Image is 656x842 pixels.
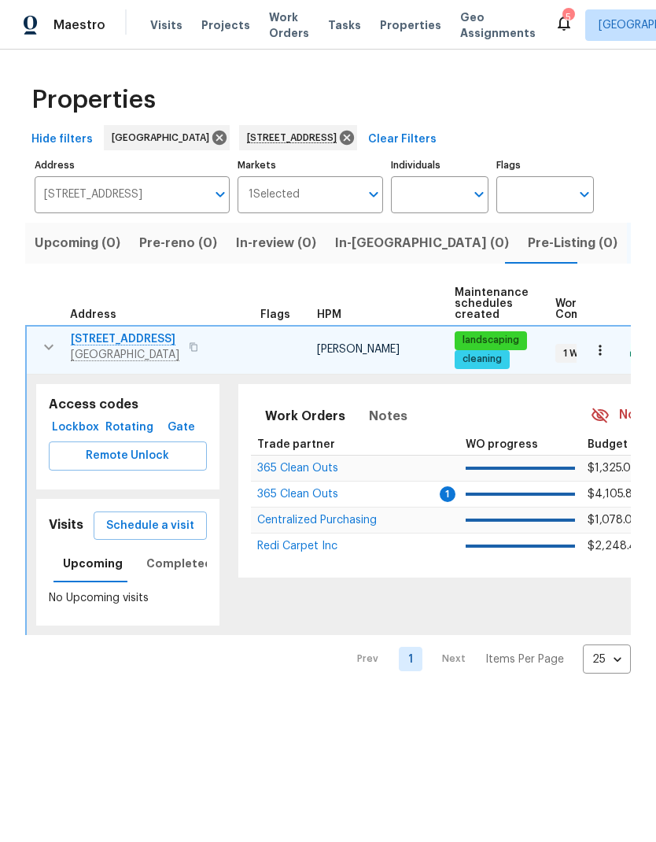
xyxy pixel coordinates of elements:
[391,161,488,170] label: Individuals
[63,554,123,574] span: Upcoming
[257,489,338,499] a: 365 Clean Outs
[496,161,594,170] label: Flags
[456,334,525,347] span: landscaping
[257,541,337,552] span: Redi Carpet Inc
[485,652,564,667] p: Items Per Page
[269,9,309,41] span: Work Orders
[139,232,217,254] span: Pre-reno (0)
[146,554,212,574] span: Completed
[380,17,441,33] span: Properties
[528,232,617,254] span: Pre-Listing (0)
[399,647,422,671] a: Goto page 1
[55,418,96,438] span: Lockbox
[257,515,377,526] span: Centralized Purchasing
[317,344,400,355] span: [PERSON_NAME]
[104,125,230,150] div: [GEOGRAPHIC_DATA]
[150,17,182,33] span: Visits
[557,347,592,360] span: 1 WIP
[238,161,384,170] label: Markets
[49,517,83,534] h5: Visits
[265,405,345,427] span: Work Orders
[239,125,357,150] div: [STREET_ADDRESS]
[468,183,490,205] button: Open
[53,17,105,33] span: Maestro
[573,183,595,205] button: Open
[201,17,250,33] span: Projects
[257,541,337,551] a: Redi Carpet Inc
[157,413,207,442] button: Gate
[362,125,443,154] button: Clear Filters
[49,413,102,442] button: Lockbox
[455,287,529,320] span: Maintenance schedules created
[368,130,437,150] span: Clear Filters
[335,232,509,254] span: In-[GEOGRAPHIC_DATA] (0)
[112,130,216,146] span: [GEOGRAPHIC_DATA]
[25,125,99,154] button: Hide filters
[70,309,116,320] span: Address
[49,397,207,413] h5: Access codes
[35,161,230,170] label: Address
[588,489,639,500] span: $4,105.82
[588,515,637,526] span: $1,078.01
[456,353,508,366] span: cleaning
[317,309,341,320] span: HPM
[31,130,93,150] span: Hide filters
[257,463,338,474] span: 365 Clean Outs
[588,541,644,552] span: $2,248.40
[49,441,207,471] button: Remote Unlock
[440,486,455,502] span: 1
[363,183,385,205] button: Open
[588,463,639,474] span: $1,325.00
[328,20,361,31] span: Tasks
[102,413,157,442] button: Rotating
[35,232,120,254] span: Upcoming (0)
[562,9,573,25] div: 5
[106,516,194,536] span: Schedule a visit
[163,418,201,438] span: Gate
[31,92,156,108] span: Properties
[257,515,377,525] a: Centralized Purchasing
[61,446,194,466] span: Remote Unlock
[249,188,300,201] span: 1 Selected
[460,9,536,41] span: Geo Assignments
[209,183,231,205] button: Open
[49,590,207,607] p: No Upcoming visits
[257,463,338,473] a: 365 Clean Outs
[555,298,654,320] span: Work Order Completion
[583,639,631,680] div: 25
[588,439,628,450] span: Budget
[257,439,335,450] span: Trade partner
[94,511,207,541] button: Schedule a visit
[236,232,316,254] span: In-review (0)
[257,489,338,500] span: 365 Clean Outs
[466,439,538,450] span: WO progress
[342,644,631,674] nav: Pagination Navigation
[260,309,290,320] span: Flags
[109,418,150,438] span: Rotating
[369,405,407,427] span: Notes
